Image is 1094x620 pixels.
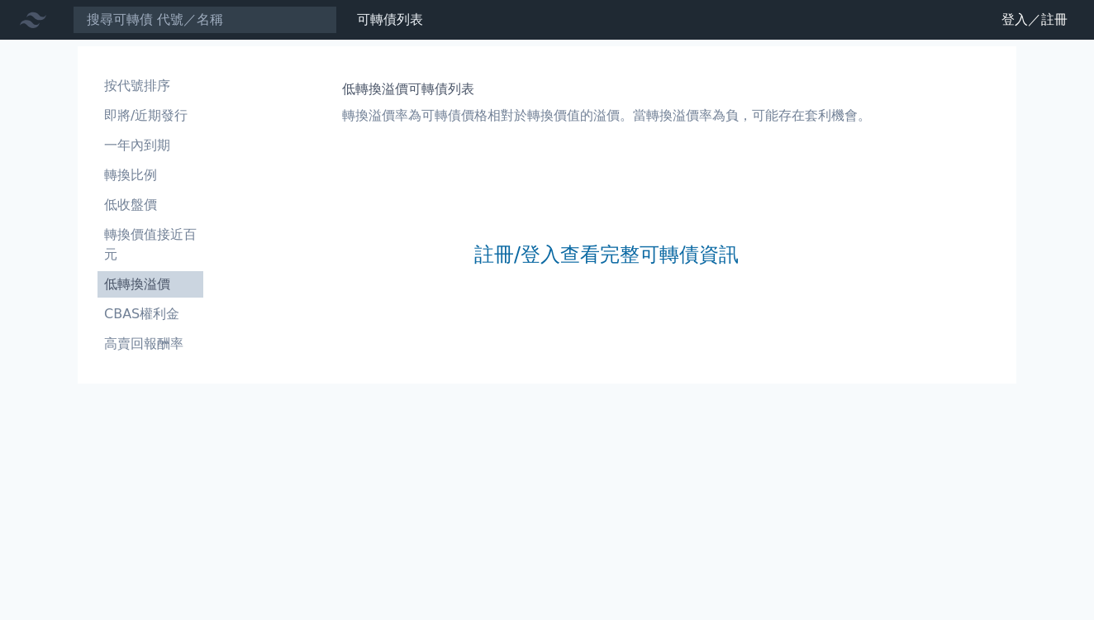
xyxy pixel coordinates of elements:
a: 登入／註冊 [988,7,1081,33]
a: 低收盤價 [98,192,203,218]
li: 轉換比例 [98,165,203,185]
a: 高賣回報酬率 [98,331,203,357]
a: 一年內到期 [98,132,203,159]
a: 註冊/登入查看完整可轉債資訊 [474,241,739,268]
a: CBAS權利金 [98,301,203,327]
li: 低轉換溢價 [98,274,203,294]
a: 低轉換溢價 [98,271,203,298]
li: 轉換價值接近百元 [98,225,203,265]
a: 按代號排序 [98,73,203,99]
input: 搜尋可轉債 代號／名稱 [73,6,337,34]
a: 可轉債列表 [357,12,423,27]
li: CBAS權利金 [98,304,203,324]
a: 即將/近期發行 [98,103,203,129]
li: 即將/近期發行 [98,106,203,126]
li: 按代號排序 [98,76,203,96]
a: 轉換價值接近百元 [98,222,203,268]
a: 轉換比例 [98,162,203,188]
li: 一年內到期 [98,136,203,155]
h1: 低轉換溢價可轉債列表 [342,79,871,99]
li: 高賣回報酬率 [98,334,203,354]
li: 低收盤價 [98,195,203,215]
p: 轉換溢價率為可轉債價格相對於轉換價值的溢價。當轉換溢價率為負，可能存在套利機會。 [342,106,871,126]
